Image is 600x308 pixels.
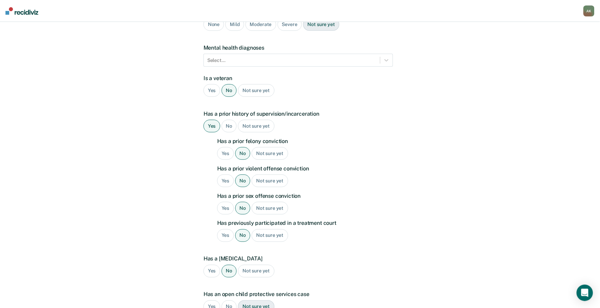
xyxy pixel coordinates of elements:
label: Has a prior history of supervision/incarceration [204,111,393,117]
label: Has a prior felony conviction [217,138,393,144]
div: Moderate [246,18,276,31]
div: Open Intercom Messenger [577,285,593,301]
div: Severe [278,18,302,31]
div: No [235,229,251,242]
div: Not sure yet [303,18,339,31]
div: Yes [217,202,234,215]
div: No [235,147,251,160]
label: Has a [MEDICAL_DATA] [204,256,393,262]
div: Not sure yet [252,147,288,160]
div: None [204,18,224,31]
div: Mild [225,18,244,31]
div: Not sure yet [238,120,274,132]
div: No [222,265,237,278]
div: No [235,175,251,187]
div: No [222,84,237,97]
div: Yes [217,229,234,242]
div: No [222,120,237,132]
div: Yes [204,84,220,97]
div: Not sure yet [252,202,288,215]
div: Yes [204,265,220,278]
div: No [235,202,251,215]
div: Not sure yet [238,265,274,278]
button: AK [584,5,595,16]
div: Not sure yet [252,229,288,242]
div: Yes [217,147,234,160]
div: A K [584,5,595,16]
label: Has a prior sex offense conviction [217,193,393,199]
label: Has a prior violent offense conviction [217,165,393,172]
div: Yes [217,175,234,187]
img: Recidiviz [5,7,38,15]
div: Yes [204,120,220,132]
div: Not sure yet [252,175,288,187]
div: Not sure yet [238,84,274,97]
label: Has previously participated in a treatment court [217,220,393,227]
label: Has an open child protective services case [204,291,393,298]
label: Is a veteran [204,75,393,81]
label: Mental health diagnoses [204,44,393,51]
